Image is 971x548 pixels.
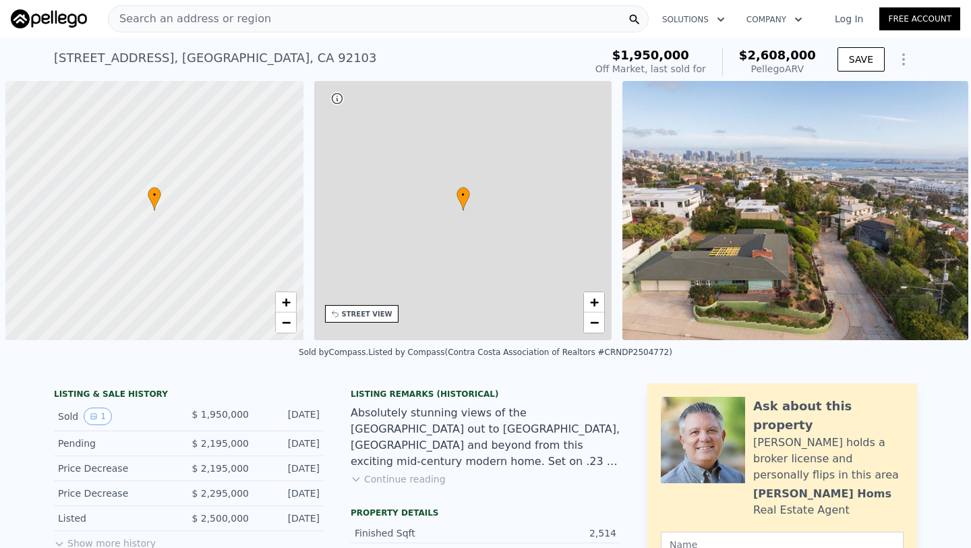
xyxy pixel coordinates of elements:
span: Search an address or region [109,11,271,27]
img: Sale: 166273208 Parcel: 21145395 [622,81,968,340]
span: − [281,314,290,331]
a: Zoom out [276,312,296,333]
button: Continue reading [351,472,446,486]
div: • [457,187,470,211]
button: Solutions [651,7,736,32]
div: Property details [351,508,620,518]
div: LISTING & SALE HISTORY [54,389,324,402]
button: View historical data [84,408,112,425]
div: STREET VIEW [342,309,392,319]
div: [PERSON_NAME] Homs [753,486,891,502]
span: $ 1,950,000 [192,409,249,420]
div: [DATE] [260,408,320,425]
span: • [457,189,470,201]
a: Zoom out [584,312,604,333]
div: Off Market, last sold for [595,62,706,76]
span: $2,608,000 [739,48,816,62]
span: − [590,314,599,331]
div: [DATE] [260,462,320,475]
div: Pellego ARV [739,62,816,76]
div: Sold [58,408,178,425]
span: $ 2,195,000 [192,438,249,449]
div: Ask about this property [753,397,904,435]
span: $ 2,500,000 [192,513,249,524]
button: Company [736,7,813,32]
div: Pending [58,437,178,450]
div: Real Estate Agent [753,502,850,518]
div: Listed [58,512,178,525]
div: [DATE] [260,512,320,525]
button: SAVE [837,47,885,72]
a: Zoom in [584,292,604,312]
span: + [590,294,599,310]
div: Listing Remarks (Historical) [351,389,620,400]
a: Free Account [879,7,960,30]
span: $ 2,295,000 [192,488,249,499]
div: [DATE] [260,437,320,450]
div: [DATE] [260,487,320,500]
div: • [148,187,161,211]
div: [STREET_ADDRESS] , [GEOGRAPHIC_DATA] , CA 92103 [54,49,377,67]
a: Log In [819,12,879,26]
span: + [281,294,290,310]
div: Price Decrease [58,462,178,475]
button: Show Options [890,46,917,73]
img: Pellego [11,9,87,28]
a: Zoom in [276,292,296,312]
div: [PERSON_NAME] holds a broker license and personally flips in this area [753,435,904,483]
div: Absolutely stunning views of the [GEOGRAPHIC_DATA] out to [GEOGRAPHIC_DATA], [GEOGRAPHIC_DATA] an... [351,405,620,470]
span: $1,950,000 [612,48,689,62]
div: Sold by Compass . [299,348,368,357]
div: Finished Sqft [355,526,486,540]
div: Price Decrease [58,487,178,500]
span: $ 2,195,000 [192,463,249,474]
span: • [148,189,161,201]
div: Listed by Compass (Contra Costa Association of Realtors #CRNDP2504772) [368,348,672,357]
div: 2,514 [486,526,616,540]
